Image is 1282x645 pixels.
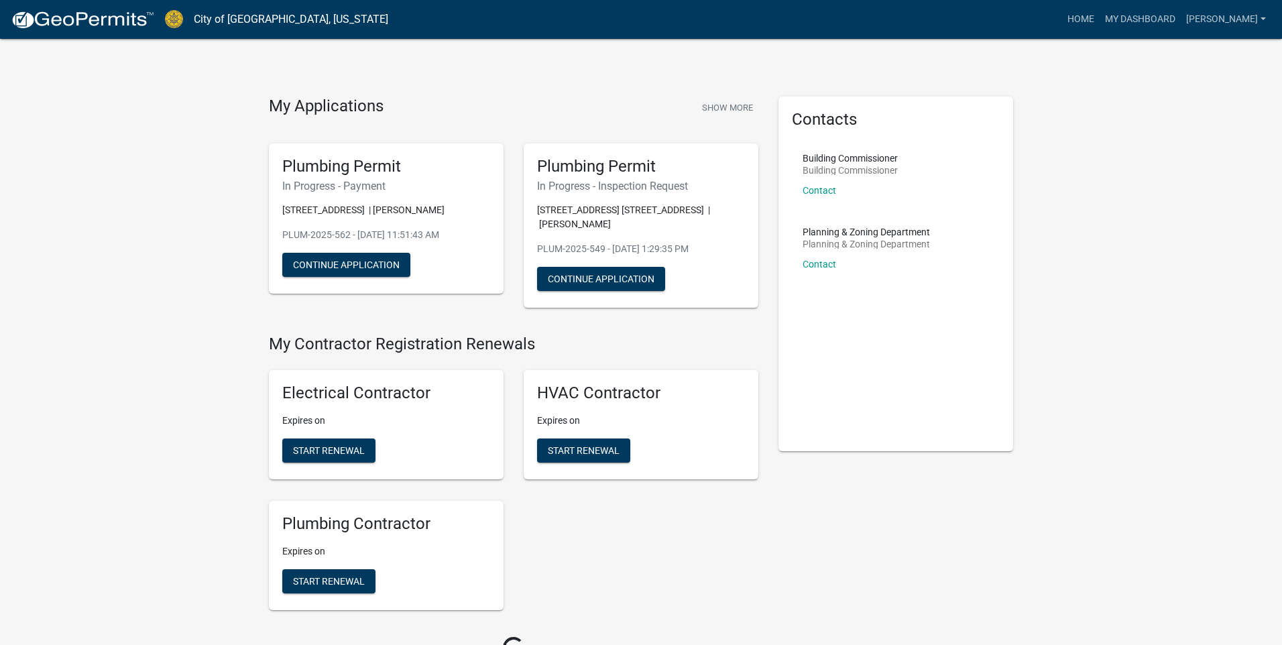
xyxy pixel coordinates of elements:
h6: In Progress - Inspection Request [537,180,745,192]
p: Building Commissioner [803,154,898,163]
h4: My Applications [269,97,384,117]
p: Building Commissioner [803,166,898,175]
h5: HVAC Contractor [537,384,745,403]
a: City of [GEOGRAPHIC_DATA], [US_STATE] [194,8,388,31]
h4: My Contractor Registration Renewals [269,335,758,354]
a: My Dashboard [1100,7,1181,32]
p: [STREET_ADDRESS] | [PERSON_NAME] [282,203,490,217]
wm-registration-list-section: My Contractor Registration Renewals [269,335,758,620]
p: Planning & Zoning Department [803,239,930,249]
h5: Plumbing Permit [537,157,745,176]
p: Expires on [282,544,490,559]
h6: In Progress - Payment [282,180,490,192]
span: Start Renewal [548,445,620,456]
button: Continue Application [537,267,665,291]
p: Expires on [282,414,490,428]
a: Contact [803,259,836,270]
p: [STREET_ADDRESS] [STREET_ADDRESS] | [PERSON_NAME] [537,203,745,231]
h5: Plumbing Permit [282,157,490,176]
a: Contact [803,185,836,196]
h5: Electrical Contractor [282,384,490,403]
button: Show More [697,97,758,119]
span: Start Renewal [293,445,365,456]
a: [PERSON_NAME] [1181,7,1271,32]
button: Start Renewal [282,569,375,593]
button: Start Renewal [282,438,375,463]
a: Home [1062,7,1100,32]
span: Start Renewal [293,575,365,586]
p: Planning & Zoning Department [803,227,930,237]
h5: Contacts [792,110,1000,129]
p: PLUM-2025-549 - [DATE] 1:29:35 PM [537,242,745,256]
h5: Plumbing Contractor [282,514,490,534]
img: City of Jeffersonville, Indiana [165,10,183,28]
button: Start Renewal [537,438,630,463]
p: Expires on [537,414,745,428]
button: Continue Application [282,253,410,277]
p: PLUM-2025-562 - [DATE] 11:51:43 AM [282,228,490,242]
